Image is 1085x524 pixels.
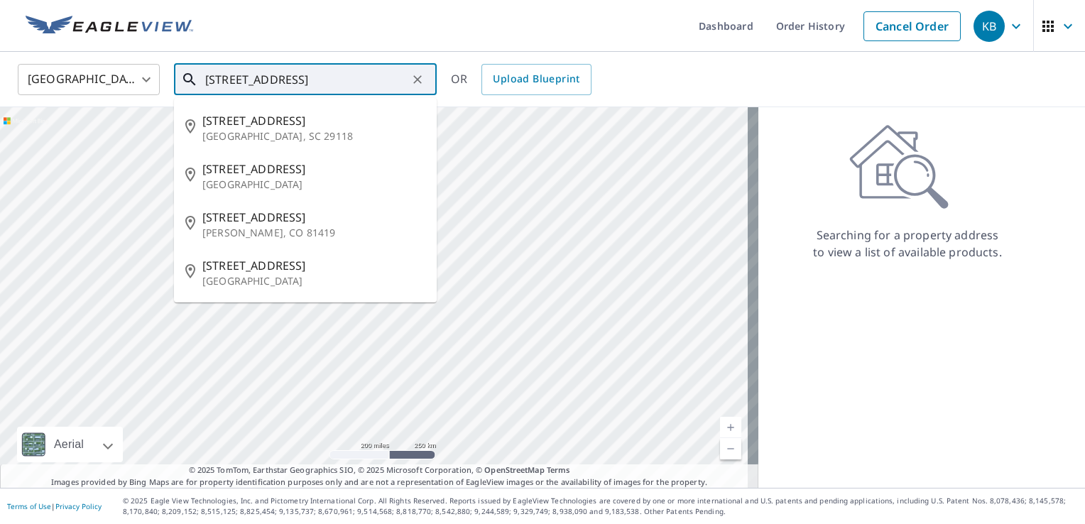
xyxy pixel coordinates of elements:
a: Cancel Order [863,11,961,41]
div: Aerial [17,427,123,462]
span: [STREET_ADDRESS] [202,160,425,178]
span: [STREET_ADDRESS] [202,112,425,129]
a: Terms of Use [7,501,51,511]
span: [STREET_ADDRESS] [202,257,425,274]
button: Clear [408,70,427,89]
p: [GEOGRAPHIC_DATA], SC 29118 [202,129,425,143]
p: | [7,502,102,511]
p: [GEOGRAPHIC_DATA] [202,178,425,192]
a: Terms [547,464,570,475]
a: Current Level 5, Zoom In [720,417,741,438]
img: EV Logo [26,16,193,37]
span: Upload Blueprint [493,70,579,88]
a: OpenStreetMap [484,464,544,475]
p: [GEOGRAPHIC_DATA] [202,274,425,288]
a: Upload Blueprint [481,64,591,95]
a: Privacy Policy [55,501,102,511]
input: Search by address or latitude-longitude [205,60,408,99]
a: Current Level 5, Zoom Out [720,438,741,459]
p: [PERSON_NAME], CO 81419 [202,226,425,240]
div: OR [451,64,591,95]
p: Searching for a property address to view a list of available products. [812,226,1003,261]
span: [STREET_ADDRESS] [202,209,425,226]
div: Aerial [50,427,88,462]
p: © 2025 Eagle View Technologies, Inc. and Pictometry International Corp. All Rights Reserved. Repo... [123,496,1078,517]
div: KB [974,11,1005,42]
div: [GEOGRAPHIC_DATA] [18,60,160,99]
span: © 2025 TomTom, Earthstar Geographics SIO, © 2025 Microsoft Corporation, © [189,464,570,476]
